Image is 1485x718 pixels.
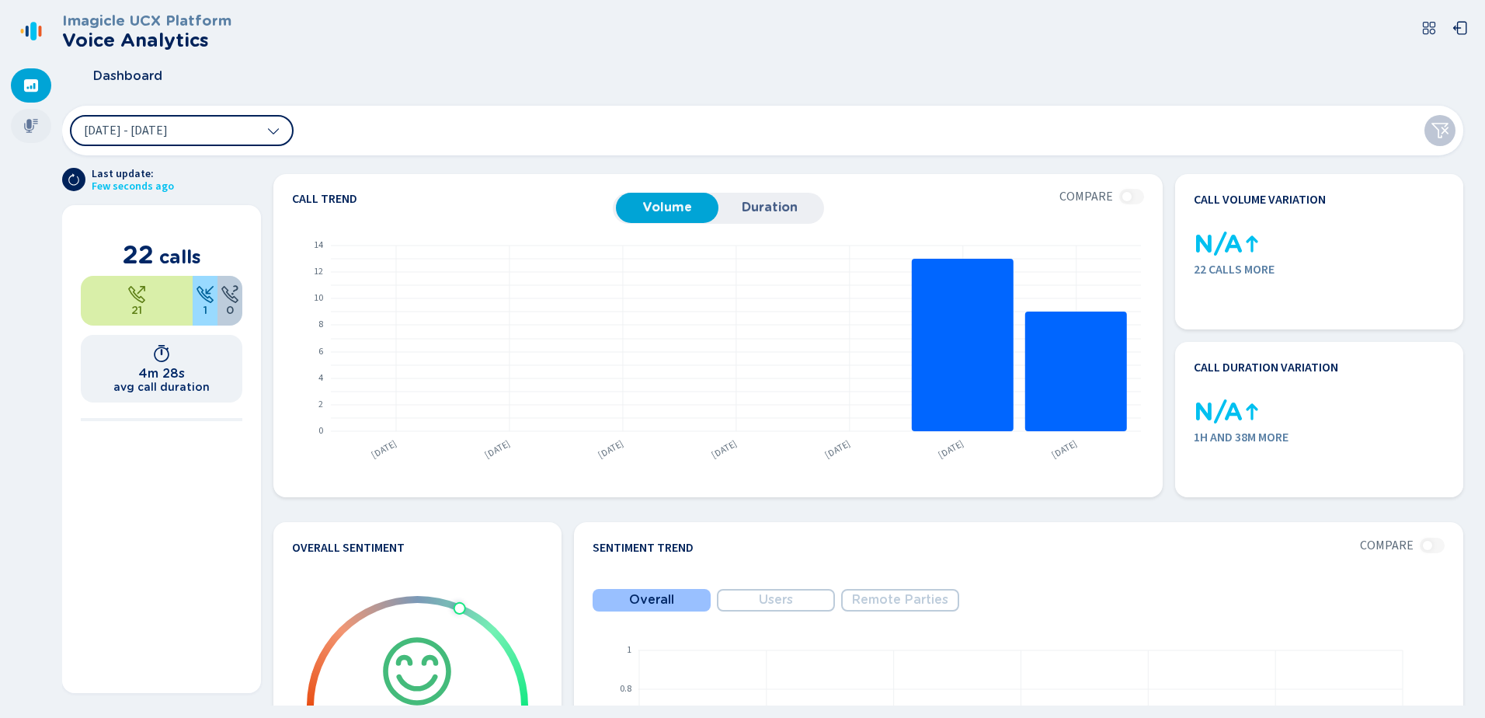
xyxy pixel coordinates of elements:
[1360,538,1414,552] span: Compare
[718,193,821,222] button: Duration
[1243,403,1261,421] svg: kpi-up
[84,124,168,137] span: [DATE] - [DATE]
[1194,430,1445,444] span: 1h and 38m more
[1194,230,1243,259] span: N/A
[822,437,853,462] text: [DATE]
[726,200,813,214] span: Duration
[314,265,323,278] text: 12
[616,193,718,222] button: Volume
[217,276,242,326] div: 0%
[1059,190,1113,204] span: Compare
[1194,399,1219,424] div: 0 calls in the previous period, impossible to calculate the % variation
[23,78,39,93] svg: dashboard-filled
[318,318,323,331] text: 8
[123,239,154,270] span: 22
[318,345,323,358] text: 6
[318,424,323,437] text: 0
[1194,193,1326,207] h4: Call volume variation
[152,344,171,363] svg: timer
[1424,115,1455,146] button: Clear filters
[62,12,231,30] h3: Imagicle UCX Platform
[1049,437,1080,462] text: [DATE]
[221,285,239,304] svg: unknown-call
[620,682,631,695] text: 0.8
[627,643,631,657] text: 1
[292,541,405,555] h4: Overall Sentiment
[852,593,948,607] span: Remote Parties
[593,541,694,555] h4: Sentiment Trend
[127,285,146,304] svg: telephone-outbound
[369,437,399,462] text: [DATE]
[1194,263,1445,277] span: 22 calls more
[1194,398,1243,427] span: N/A
[203,304,207,316] span: 1
[131,304,142,316] span: 21
[138,366,185,381] h1: 4m 28s
[23,118,39,134] svg: mic-fill
[93,69,162,83] span: Dashboard
[11,109,51,143] div: Recordings
[81,276,193,326] div: 95.45%
[196,285,214,304] svg: telephone-inbound
[292,193,613,205] h4: Call trend
[936,437,966,462] text: [DATE]
[92,168,174,180] span: Last update:
[841,589,959,612] button: Remote Parties
[318,371,323,385] text: 4
[1431,121,1449,140] svg: funnel-disabled
[717,589,835,612] button: Users
[596,437,626,462] text: [DATE]
[482,437,513,462] text: [DATE]
[159,246,201,268] span: calls
[113,381,210,393] h2: avg call duration
[1452,20,1468,36] svg: box-arrow-left
[314,239,323,252] text: 14
[629,593,674,607] span: Overall
[226,304,234,316] span: 0
[92,180,174,193] span: Few seconds ago
[11,68,51,103] div: Dashboard
[68,173,80,186] svg: arrow-clockwise
[70,115,294,146] button: [DATE] - [DATE]
[1243,235,1261,253] svg: kpi-up
[624,200,711,214] span: Volume
[62,30,231,51] h2: Voice Analytics
[759,593,793,607] span: Users
[318,398,323,411] text: 2
[314,291,323,305] text: 10
[1194,361,1338,375] h4: Call duration variation
[1194,232,1219,256] div: 0 calls in the previous period, impossible to calculate the % variation
[593,589,711,612] button: Overall
[709,437,739,462] text: [DATE]
[193,276,217,326] div: 4.55%
[267,124,280,137] svg: chevron-down
[380,634,454,709] svg: icon-emoji-smile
